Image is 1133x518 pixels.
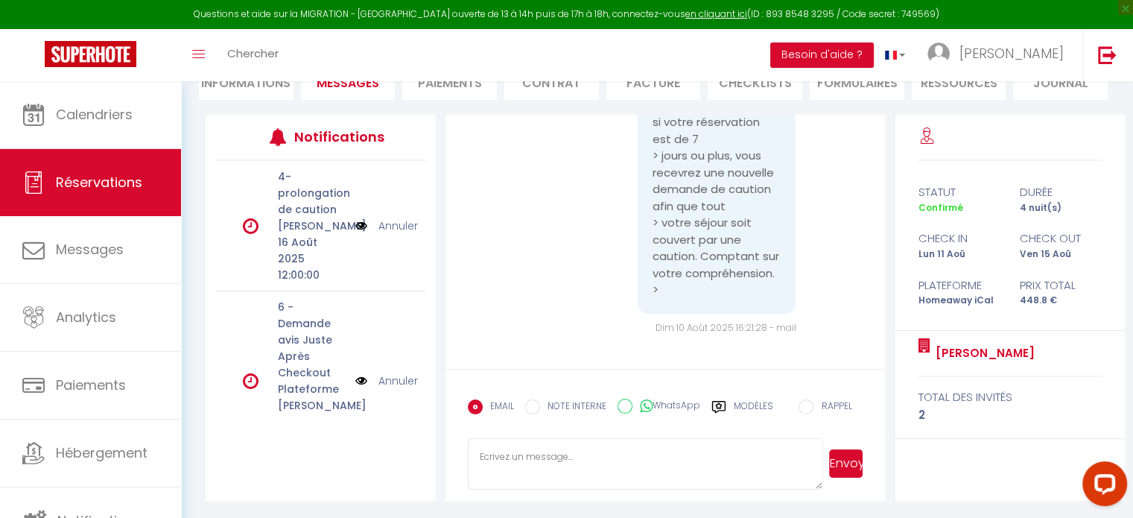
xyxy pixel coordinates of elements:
[930,344,1034,362] a: [PERSON_NAME]
[916,29,1082,81] a: ... [PERSON_NAME]
[1013,63,1108,100] li: Journal
[810,63,904,100] li: FORMULAIRES
[708,63,802,100] li: CHECKLISTS
[45,41,136,67] img: Super Booking
[655,321,796,334] span: Dim 10 Août 2025 16:21:28 - mail
[378,373,418,389] a: Annuler
[56,443,147,462] span: Hébergement
[540,399,606,416] label: NOTE INTERNE
[1010,183,1112,201] div: durée
[1098,45,1117,64] img: logout
[918,406,1102,424] div: 2
[918,388,1102,406] div: total des invités
[1010,277,1112,294] div: Prix total
[199,63,293,100] li: Informations
[959,44,1064,63] span: [PERSON_NAME]
[908,183,1010,201] div: statut
[56,105,133,124] span: Calendriers
[606,63,701,100] li: Facture
[685,7,747,20] a: en cliquant ici
[908,247,1010,262] div: Lun 11 Aoû
[278,218,346,283] p: [PERSON_NAME] 16 Août 2025 12:00:00
[355,373,367,389] img: NO IMAGE
[355,218,367,234] img: NO IMAGE
[908,294,1010,308] div: Homeaway iCal
[294,120,382,154] h3: Notifications
[908,230,1010,247] div: check in
[829,449,863,478] button: Envoyer
[56,240,124,259] span: Messages
[483,399,514,416] label: EMAIL
[927,42,950,65] img: ...
[56,376,126,394] span: Paiements
[278,299,346,397] p: 6 - Demande avis Juste Après Checkout Plateforme
[378,218,418,234] a: Annuler
[1010,294,1112,308] div: 448.8 €
[813,399,851,416] label: RAPPEL
[632,399,700,415] label: WhatsApp
[278,168,346,218] p: 4- prolongation de caution
[1010,201,1112,215] div: 4 nuit(s)
[317,75,379,92] span: Messages
[56,173,142,192] span: Réservations
[734,399,773,426] label: Modèles
[918,201,962,214] span: Confirmé
[216,29,290,81] a: Chercher
[227,45,279,61] span: Chercher
[1010,247,1112,262] div: Ven 15 Aoû
[1010,230,1112,247] div: check out
[278,397,346,463] p: [PERSON_NAME] 16 Août 2025 12:00:00
[908,277,1010,294] div: Plateforme
[1070,455,1133,518] iframe: LiveChat chat widget
[402,63,497,100] li: Paiements
[56,308,116,326] span: Analytics
[504,63,599,100] li: Contrat
[912,63,1006,100] li: Ressources
[770,42,874,68] button: Besoin d'aide ?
